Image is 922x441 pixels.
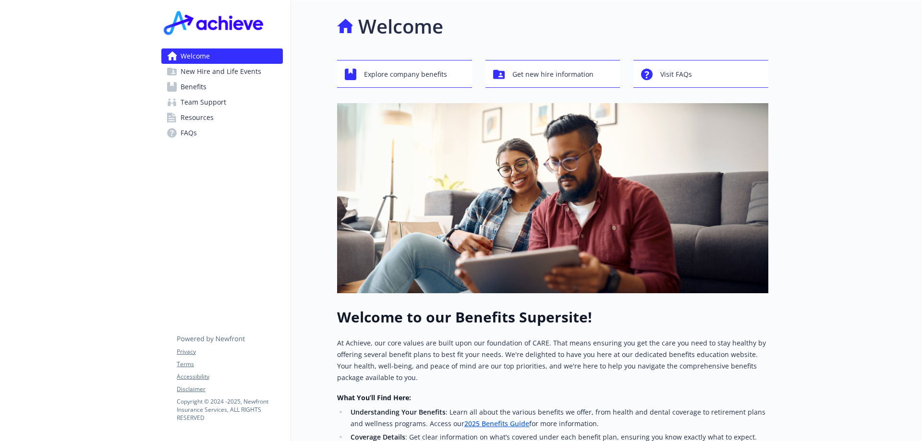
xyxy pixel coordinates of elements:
a: Benefits [161,79,283,95]
span: Team Support [181,95,226,110]
p: At Achieve, our core values are built upon our foundation of CARE. That means ensuring you get th... [337,337,768,383]
strong: Understanding Your Benefits [351,407,446,417]
a: Privacy [177,347,282,356]
a: Resources [161,110,283,125]
p: Copyright © 2024 - 2025 , Newfront Insurance Services, ALL RIGHTS RESERVED [177,397,282,422]
h1: Welcome [358,12,443,41]
button: Explore company benefits [337,60,472,88]
a: Welcome [161,48,283,64]
button: Visit FAQs [633,60,768,88]
a: 2025 Benefits Guide [464,419,529,428]
li: : Learn all about the various benefits we offer, from health and dental coverage to retirement pl... [348,406,768,429]
span: Resources [181,110,214,125]
span: Visit FAQs [660,65,692,83]
button: Get new hire information [485,60,620,88]
a: Terms [177,360,282,369]
span: New Hire and Life Events [181,64,261,79]
img: overview page banner [337,103,768,293]
span: Get new hire information [512,65,594,83]
h1: Welcome to our Benefits Supersite! [337,309,768,326]
a: Disclaimer [177,385,282,393]
a: Accessibility [177,372,282,381]
span: Benefits [181,79,206,95]
a: New Hire and Life Events [161,64,283,79]
a: Team Support [161,95,283,110]
span: Explore company benefits [364,65,447,83]
span: Welcome [181,48,210,64]
strong: What You’ll Find Here: [337,393,411,402]
a: FAQs [161,125,283,141]
span: FAQs [181,125,197,141]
